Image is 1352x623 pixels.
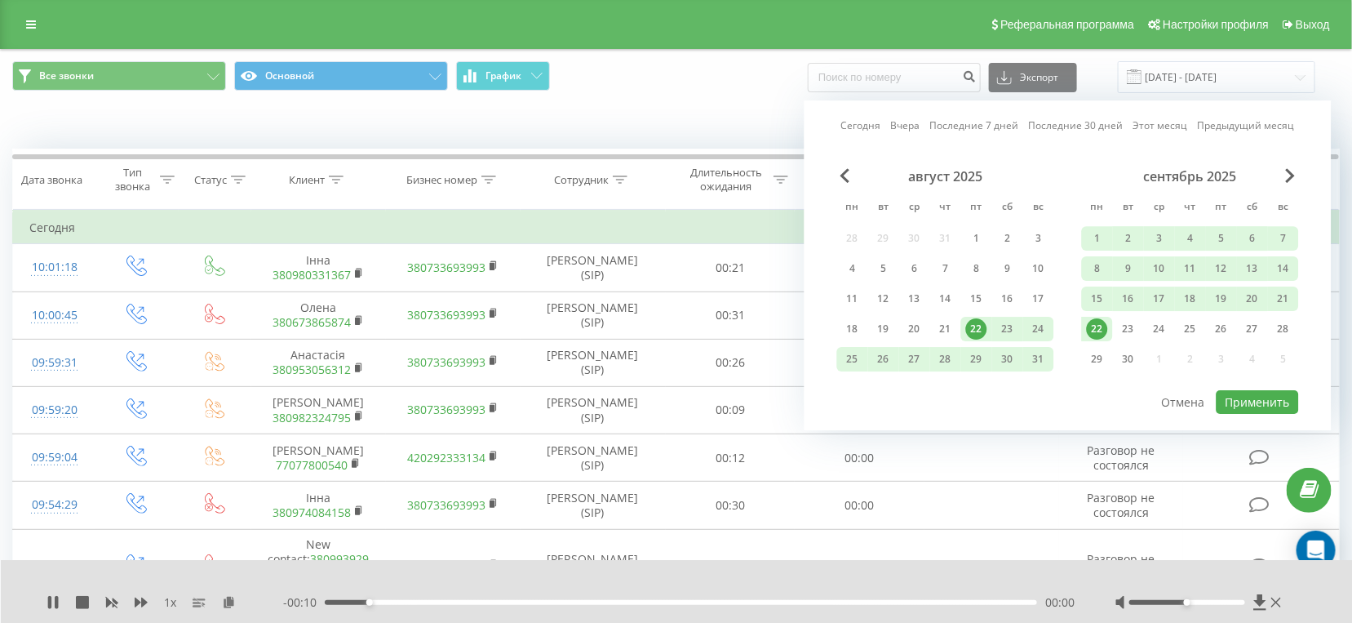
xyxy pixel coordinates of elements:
[1149,288,1170,309] div: 17
[29,251,79,283] div: 10:01:18
[795,482,924,529] td: 00:00
[842,288,863,309] div: 11
[407,307,485,323] a: 380733693993
[935,318,956,340] div: 21
[1149,228,1170,249] div: 3
[840,196,865,220] abbr: понедельник
[966,288,987,309] div: 15
[1113,287,1144,311] div: вт 16 сент. 2025 г.
[992,317,1023,341] div: сб 23 авг. 2025 г.
[1206,256,1237,281] div: пт 12 сент. 2025 г.
[1113,226,1144,251] div: вт 2 сент. 2025 г.
[1237,256,1268,281] div: сб 13 сент. 2025 г.
[110,166,156,194] div: Тип звонка
[273,267,351,283] a: 380980331367
[1082,226,1113,251] div: пн 1 сент. 2025 г.
[1118,258,1139,279] div: 9
[930,256,961,281] div: чт 7 авг. 2025 г.
[795,339,924,386] td: 00:00
[935,349,956,370] div: 28
[407,450,485,465] a: 420292333134
[1184,599,1190,606] div: Accessibility label
[899,256,930,281] div: ср 6 авг. 2025 г.
[1237,317,1268,341] div: сб 27 сент. 2025 г.
[961,256,992,281] div: пт 8 авг. 2025 г.
[873,258,894,279] div: 5
[841,118,881,134] a: Сегодня
[1028,288,1049,309] div: 17
[164,594,176,611] span: 1 x
[289,173,325,187] div: Клиент
[521,529,666,604] td: [PERSON_NAME] (SIP)
[13,211,1340,244] td: Сегодня
[1144,226,1175,251] div: ср 3 сент. 2025 г.
[902,196,927,220] abbr: среда
[992,226,1023,251] div: сб 2 авг. 2025 г.
[521,291,666,339] td: [PERSON_NAME] (SIP)
[904,288,925,309] div: 13
[1028,228,1049,249] div: 3
[29,550,79,582] div: 09:53:49
[407,354,485,370] a: 380733693993
[1268,317,1299,341] div: вс 28 сент. 2025 г.
[930,287,961,311] div: чт 14 авг. 2025 г.
[992,256,1023,281] div: сб 9 авг. 2025 г.
[837,168,1054,185] div: август 2025
[308,551,370,581] a: 380993929092
[873,349,894,370] div: 26
[1268,226,1299,251] div: вс 7 сент. 2025 г.
[1147,196,1172,220] abbr: среда
[1271,196,1296,220] abbr: воскресенье
[407,260,485,275] a: 380733693993
[992,287,1023,311] div: сб 16 авг. 2025 г.
[1268,256,1299,281] div: вс 14 сент. 2025 г.
[1163,18,1269,31] span: Настройки профиля
[1237,287,1268,311] div: сб 20 сент. 2025 г.
[1175,287,1206,311] div: чт 18 сент. 2025 г.
[1023,256,1054,281] div: вс 10 авг. 2025 г.
[1198,118,1295,134] a: Предыдущий месяц
[961,347,992,372] div: пт 29 авг. 2025 г.
[1273,288,1294,309] div: 21
[997,318,1018,340] div: 23
[1178,196,1203,220] abbr: четверг
[1029,118,1124,134] a: Последние 30 дней
[1273,228,1294,249] div: 7
[935,258,956,279] div: 7
[666,386,796,434] td: 00:09
[1087,318,1108,340] div: 22
[194,173,227,187] div: Статус
[1085,196,1110,220] abbr: понедельник
[1211,228,1232,249] div: 5
[666,291,796,339] td: 00:31
[966,228,987,249] div: 1
[930,118,1019,134] a: Последние 7 дней
[251,529,386,604] td: New contact:
[283,594,325,611] span: - 00:10
[837,347,868,372] div: пн 25 авг. 2025 г.
[997,349,1018,370] div: 30
[1242,258,1263,279] div: 13
[1028,349,1049,370] div: 31
[1113,347,1144,372] div: вт 30 сент. 2025 г.
[795,386,924,434] td: 00:00
[1273,318,1294,340] div: 28
[842,349,863,370] div: 25
[666,244,796,291] td: 00:21
[251,291,386,339] td: Олена
[273,314,351,330] a: 380673865874
[1211,318,1232,340] div: 26
[1242,288,1263,309] div: 20
[521,244,666,291] td: [PERSON_NAME] (SIP)
[1088,443,1155,473] span: Разговор не состоялся
[1082,168,1299,185] div: сентябрь 2025
[997,228,1018,249] div: 2
[837,256,868,281] div: пн 4 авг. 2025 г.
[1297,531,1336,570] div: Open Intercom Messenger
[964,196,989,220] abbr: пятница
[521,482,666,529] td: [PERSON_NAME] (SIP)
[1087,288,1108,309] div: 15
[966,318,987,340] div: 22
[871,196,896,220] abbr: вторник
[1211,258,1232,279] div: 12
